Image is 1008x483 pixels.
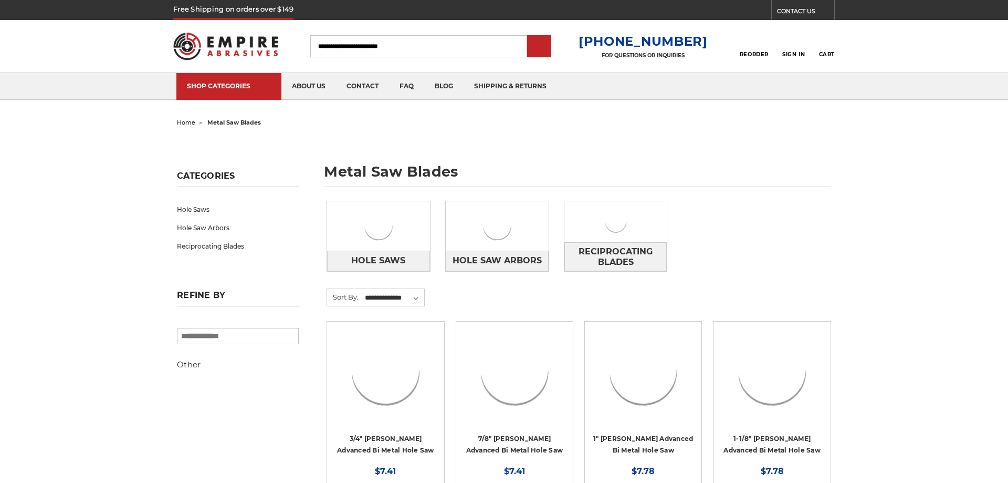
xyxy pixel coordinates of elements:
img: 1-1/8" Morse Advanced Bi Metal Hole Saw [721,329,823,413]
a: Hole Saw Arbors [177,219,299,237]
a: Hole Saws [327,251,430,271]
a: home [177,119,195,126]
a: about us [281,73,336,100]
a: CONTACT US [777,5,834,20]
img: Hole Saws [354,201,403,251]
a: 7/8" Morse Advanced Bi Metal Hole Saw [464,329,565,464]
span: Hole Saws [351,252,405,270]
a: 1" Morse Advanced Bi Metal Hole Saw [592,329,694,464]
a: contact [336,73,389,100]
div: SHOP CATEGORIES [187,82,271,90]
select: Sort By: [363,290,424,306]
span: Hole Saw Arbors [453,252,542,270]
a: faq [389,73,424,100]
span: Reciprocating Blades [565,243,667,271]
img: Reciprocating Blades [595,201,636,242]
a: shipping & returns [464,73,557,100]
span: $7.41 [375,466,396,476]
span: metal saw blades [207,119,261,126]
a: Cart [819,35,835,58]
span: Sign In [782,51,805,58]
label: Sort By: [327,289,359,305]
img: Hole Saw Arbors [472,201,522,251]
a: Hole Saw Arbors [446,251,549,271]
img: 1" Morse Advanced Bi Metal Hole Saw [592,329,694,413]
h5: Categories [177,171,299,187]
span: $7.78 [632,466,655,476]
h1: metal saw blades [324,165,831,187]
a: 3/4" Morse Advanced Bi Metal Hole Saw [334,329,436,464]
a: Reciprocating Blades [564,242,667,271]
img: 3/4" Morse Advanced Bi Metal Hole Saw [334,329,436,413]
img: 7/8" Morse Advanced Bi Metal Hole Saw [464,329,565,413]
input: Submit [529,36,550,57]
h5: Refine by [177,290,299,306]
a: Reorder [740,35,769,57]
a: [PHONE_NUMBER] [579,34,708,49]
a: Hole Saws [177,200,299,219]
a: 1-1/8" Morse Advanced Bi Metal Hole Saw [721,329,823,464]
p: FOR QUESTIONS OR INQUIRIES [579,52,708,59]
span: Reorder [740,51,769,58]
span: Cart [819,51,835,58]
h5: Other [177,358,299,371]
a: blog [424,73,464,100]
span: $7.78 [761,466,784,476]
span: $7.41 [504,466,525,476]
img: Empire Abrasives [173,26,278,67]
a: Reciprocating Blades [177,237,299,255]
a: SHOP CATEGORIES [176,73,281,100]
